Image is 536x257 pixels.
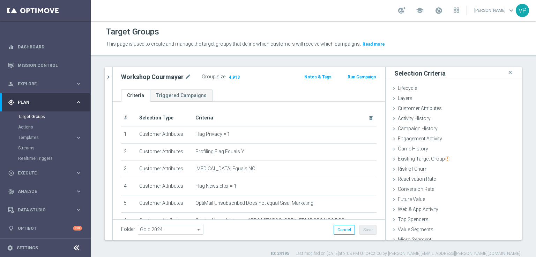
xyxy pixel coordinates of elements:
th: Selection Type [136,110,193,126]
span: Data Studio [18,208,75,212]
span: school [416,7,424,14]
i: play_circle_outline [8,170,14,176]
i: keyboard_arrow_right [75,99,82,106]
a: Target Groups [18,114,73,119]
td: Customer Attributes [136,126,193,143]
span: keyboard_arrow_down [507,7,515,14]
button: person_search Explore keyboard_arrow_right [8,81,82,87]
label: Group size [202,74,225,80]
button: Cancel [334,225,355,235]
td: 4 [121,178,136,195]
span: Layers [398,95,412,101]
span: Future Value [398,196,425,202]
td: 2 [121,143,136,161]
td: Customer Attributes [136,195,193,213]
label: Folder [121,226,135,232]
div: Target Groups [18,111,90,122]
button: Run Campaign [347,73,377,81]
div: Optibot [8,219,82,237]
div: Actions [18,122,90,132]
i: close [507,68,514,77]
span: Engagement Activity [398,136,442,141]
td: Customer Attributes [136,178,193,195]
i: keyboard_arrow_right [75,80,82,87]
button: gps_fixed Plan keyboard_arrow_right [8,100,82,105]
div: Templates [18,132,90,143]
td: 6 [121,212,136,230]
h2: Workshop Courmayer [121,73,184,81]
button: Mission Control [8,63,82,68]
label: Last modified on [DATE] at 2:03 PM UTC+02:00 by [PERSON_NAME][EMAIL_ADDRESS][PERSON_NAME][DOMAIN_... [296,251,520,257]
span: Analyze [18,189,75,194]
i: delete_forever [368,115,374,121]
i: keyboard_arrow_right [75,170,82,176]
span: Flag Newsletter = 1 [195,183,237,189]
span: Existing Target Group [398,156,450,162]
i: keyboard_arrow_right [75,207,82,213]
div: +10 [73,226,82,231]
div: Analyze [8,188,75,195]
a: Actions [18,124,73,130]
span: Web & App Activity [398,207,438,212]
div: VP [516,4,529,17]
button: Data Studio keyboard_arrow_right [8,207,82,213]
span: Lifecycle [398,85,417,91]
span: OptiMail Unsubscribed Does not equal Sisal Marketing [195,200,313,206]
button: chevron_right [105,67,112,87]
i: keyboard_arrow_right [75,188,82,195]
button: track_changes Analyze keyboard_arrow_right [8,189,82,194]
span: Activity History [398,116,431,121]
button: lightbulb Optibot +10 [8,226,82,231]
div: Plan [8,99,75,106]
i: mode_edit [185,73,191,81]
div: Streams [18,143,90,153]
i: settings [7,245,13,251]
span: Templates [18,135,68,140]
span: Top Spenders [398,217,429,222]
div: Execute [8,170,75,176]
a: Dashboard [18,38,82,56]
a: Triggered Campaigns [150,89,213,102]
i: lightbulb [8,225,14,232]
span: 4,913 [228,75,240,81]
button: play_circle_outline Execute keyboard_arrow_right [8,170,82,176]
button: equalizer Dashboard [8,44,82,50]
h1: Target Groups [106,27,159,37]
a: Streams [18,145,73,151]
div: Data Studio [8,207,75,213]
button: Read more [362,40,386,48]
i: gps_fixed [8,99,14,106]
td: Customer Attributes [136,143,193,161]
div: Mission Control [8,56,82,75]
h3: Selection Criteria [394,69,446,77]
a: Optibot [18,219,73,237]
a: Settings [17,246,38,250]
span: Execute [18,171,75,175]
span: Explore [18,82,75,86]
td: Customer Attributes [136,161,193,178]
label: : [225,74,226,80]
td: 5 [121,195,136,213]
span: Plan [18,100,75,104]
span: Criteria [195,115,213,120]
span: Campaign History [398,126,438,131]
span: Flag Privacy = 1 [195,131,230,137]
div: Dashboard [8,38,82,56]
i: equalizer [8,44,14,50]
td: 1 [121,126,136,143]
span: This page is used to create and manage the target groups that define which customers will receive... [106,41,361,47]
div: Templates [18,135,75,140]
button: Save [359,225,377,235]
div: Templates keyboard_arrow_right [18,135,82,140]
span: Risk of Churn [398,166,427,172]
span: Value Segments [398,227,433,232]
i: keyboard_arrow_right [75,134,82,141]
